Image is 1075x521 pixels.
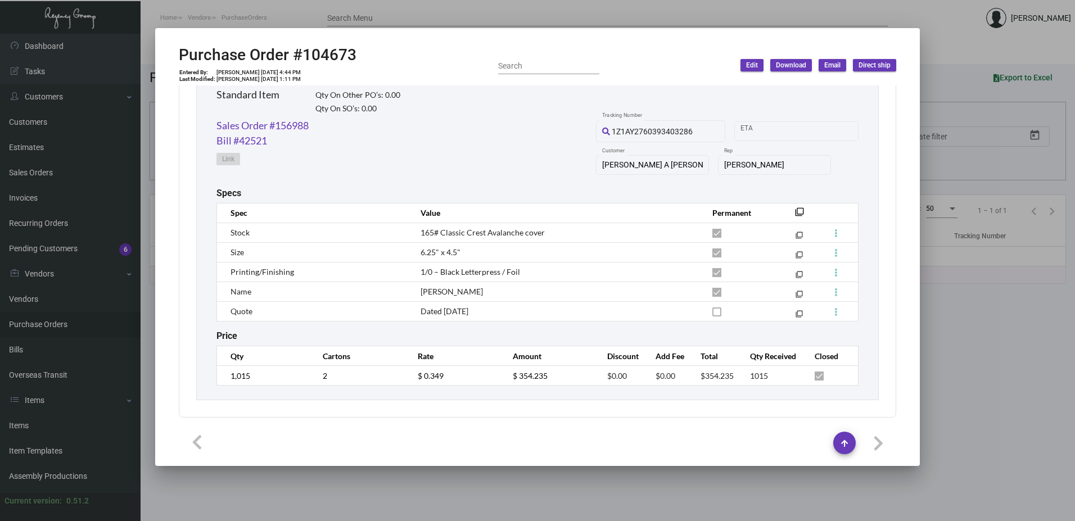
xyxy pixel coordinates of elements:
button: Email [819,59,846,71]
th: Cartons [311,346,406,366]
span: 1/0 – Black Letterpress / Foil [421,267,520,277]
th: Discount [596,346,644,366]
mat-icon: filter_none [796,293,803,300]
td: Last Modified: [179,76,216,83]
span: Direct ship [859,61,891,70]
span: Printing/Finishing [231,267,294,277]
span: [PERSON_NAME] [421,287,483,296]
button: Download [770,59,812,71]
span: Edit [746,61,758,70]
h2: Qty On Other PO’s: 0.00 [315,90,400,100]
mat-icon: filter_none [795,211,804,220]
span: $354.235 [701,371,734,380]
span: Name [231,287,251,296]
button: Link [216,153,240,165]
th: Amount [502,346,597,366]
span: 165# Classic Crest Avalanche cover [421,228,545,237]
td: [PERSON_NAME] [DATE] 1:11 PM [216,76,301,83]
td: [PERSON_NAME] [DATE] 4:44 PM [216,69,301,76]
th: Qty Received [739,346,803,366]
a: Sales Order #156988 [216,118,309,133]
th: Spec [217,203,409,223]
mat-icon: filter_none [796,273,803,280]
h2: Purchase Order #104673 [179,46,356,65]
span: Size [231,247,244,257]
span: 6.25" x 4.5" [421,247,460,257]
h2: Price [216,330,237,341]
span: $0.00 [607,371,627,380]
th: Value [409,203,701,223]
th: Total [689,346,739,366]
span: $0.00 [656,371,675,380]
span: Link [222,155,234,164]
mat-icon: filter_none [796,312,803,320]
span: Download [776,61,806,70]
a: Bill #42521 [216,133,267,148]
button: Edit [740,59,764,71]
td: Entered By: [179,69,216,76]
div: Current version: [4,495,62,507]
div: 0.51.2 [66,495,89,507]
th: Qty [217,346,312,366]
th: Closed [803,346,858,366]
span: Dated [DATE] [421,306,468,316]
span: 1Z1AY2760393403286 [612,127,693,136]
span: Quote [231,306,252,316]
input: Start date [740,126,775,135]
span: 1015 [750,371,768,380]
th: Rate [406,346,502,366]
mat-icon: filter_none [796,234,803,241]
h2: Specs [216,188,241,198]
th: Permanent [701,203,778,223]
input: End date [785,126,839,135]
th: Add Fee [644,346,689,366]
span: Email [824,61,841,70]
span: Stock [231,228,250,237]
h2: Standard Item [216,89,279,101]
mat-icon: filter_none [796,253,803,261]
button: Direct ship [853,59,896,71]
h2: Qty On SO’s: 0.00 [315,104,400,114]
